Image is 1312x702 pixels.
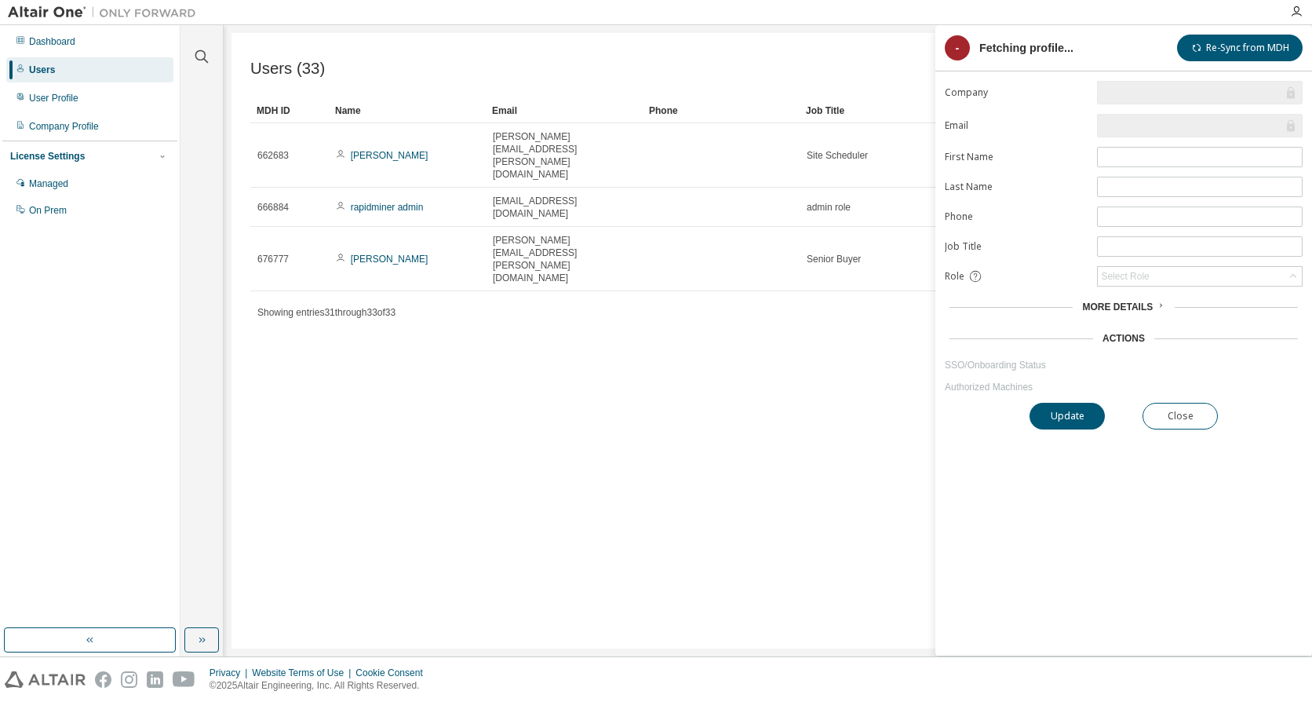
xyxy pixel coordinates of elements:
label: Phone [945,210,1088,223]
div: Select Role [1098,267,1302,286]
div: License Settings [10,150,85,163]
img: Altair One [8,5,204,20]
img: altair_logo.svg [5,671,86,688]
img: facebook.svg [95,671,111,688]
div: Select Role [1101,270,1149,283]
label: First Name [945,151,1088,163]
label: Email [945,119,1088,132]
a: [PERSON_NAME] [351,254,428,265]
span: 666884 [257,201,289,214]
span: Users (33) [250,60,325,78]
span: [PERSON_NAME][EMAIL_ADDRESS][PERSON_NAME][DOMAIN_NAME] [493,234,636,284]
span: Site Scheduler [807,149,868,162]
label: Last Name [945,181,1088,193]
div: On Prem [29,204,67,217]
button: Close [1143,403,1218,430]
div: Dashboard [29,35,75,48]
button: Re-Sync from MDH [1177,35,1303,61]
span: Showing entries 31 through 33 of 33 [257,307,395,318]
img: instagram.svg [121,671,137,688]
span: More Details [1082,302,1153,313]
div: Company Profile [29,120,99,133]
div: Cookie Consent [355,667,432,679]
button: Update [1030,403,1105,430]
a: SSO/Onboarding Status [945,359,1303,371]
label: Company [945,86,1088,99]
div: Actions [1102,332,1145,345]
div: MDH ID [257,98,323,123]
span: 662683 [257,149,289,162]
a: rapidminer admin [351,202,424,213]
span: [PERSON_NAME][EMAIL_ADDRESS][PERSON_NAME][DOMAIN_NAME] [493,130,636,181]
div: Users [29,64,55,76]
div: Phone [649,98,793,123]
div: - [945,35,970,60]
div: User Profile [29,92,78,104]
span: [EMAIL_ADDRESS][DOMAIN_NAME] [493,195,636,220]
div: Website Terms of Use [252,667,355,679]
img: linkedin.svg [147,671,163,688]
img: youtube.svg [173,671,195,688]
div: Job Title [806,98,950,123]
label: Job Title [945,240,1088,253]
span: Role [945,270,964,283]
div: Managed [29,177,68,190]
a: [PERSON_NAME] [351,150,428,161]
span: Senior Buyer [807,253,861,265]
span: 676777 [257,253,289,265]
div: Email [492,98,636,123]
a: Authorized Machines [945,381,1303,393]
div: Privacy [210,667,252,679]
div: Name [335,98,479,123]
p: © 2025 Altair Engineering, Inc. All Rights Reserved. [210,679,432,693]
div: Fetching profile... [979,42,1073,54]
span: admin role [807,201,851,214]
